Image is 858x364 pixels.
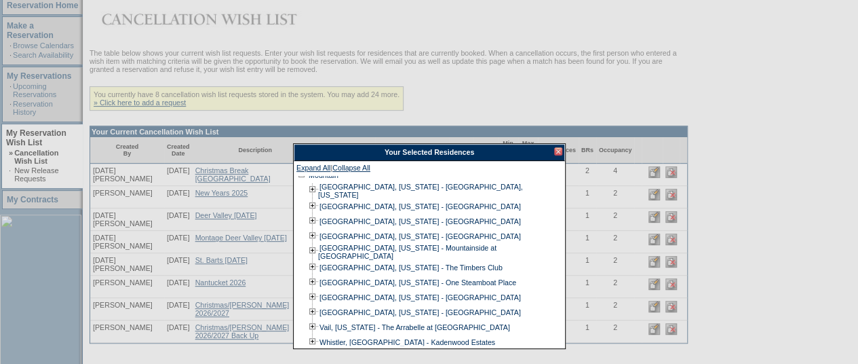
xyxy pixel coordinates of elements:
[332,164,370,176] a: Collapse All
[318,244,496,260] a: [GEOGRAPHIC_DATA], [US_STATE] - Mountainside at [GEOGRAPHIC_DATA]
[319,202,521,211] a: [GEOGRAPHIC_DATA], [US_STATE] - [GEOGRAPHIC_DATA]
[296,164,330,176] a: Expand All
[318,183,523,199] a: [GEOGRAPHIC_DATA], [US_STATE] - [GEOGRAPHIC_DATA], [US_STATE]
[294,144,565,161] div: Your Selected Residences
[319,263,503,272] a: [GEOGRAPHIC_DATA], [US_STATE] - The Timbers Club
[296,164,562,176] div: |
[319,278,516,287] a: [GEOGRAPHIC_DATA], [US_STATE] - One Steamboat Place
[319,338,495,346] a: Whistler, [GEOGRAPHIC_DATA] - Kadenwood Estates
[319,293,521,302] a: [GEOGRAPHIC_DATA], [US_STATE] - [GEOGRAPHIC_DATA]
[319,308,521,316] a: [GEOGRAPHIC_DATA], [US_STATE] - [GEOGRAPHIC_DATA]
[319,232,521,240] a: [GEOGRAPHIC_DATA], [US_STATE] - [GEOGRAPHIC_DATA]
[319,217,521,225] a: [GEOGRAPHIC_DATA], [US_STATE] - [GEOGRAPHIC_DATA]
[319,323,510,331] a: Vail, [US_STATE] - The Arrabelle at [GEOGRAPHIC_DATA]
